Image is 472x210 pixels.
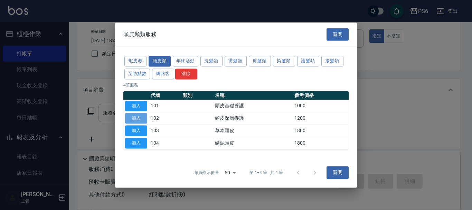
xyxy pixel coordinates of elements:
button: 關閉 [327,166,349,179]
td: 1800 [293,137,349,149]
button: 清除 [175,69,197,79]
span: 頭皮類類服務 [123,31,157,38]
button: 加入 [125,101,147,111]
td: 104 [149,137,181,149]
button: 燙髮類 [225,56,247,66]
th: 參考價格 [293,91,349,100]
p: 每頁顯示數量 [194,170,219,176]
button: 加入 [125,138,147,148]
td: 1800 [293,125,349,137]
button: 互助點數 [124,69,150,79]
div: 50 [222,163,238,182]
td: 草本頭皮 [213,125,293,137]
button: 洗髮類 [200,56,223,66]
td: 102 [149,112,181,125]
button: 關閉 [327,28,349,41]
button: 護髮類 [297,56,319,66]
button: 網路客 [152,69,174,79]
td: 101 [149,100,181,112]
td: 礦泥頭皮 [213,137,293,149]
button: 頭皮類 [149,56,171,66]
td: 103 [149,125,181,137]
td: 頭皮基礎養護 [213,100,293,112]
p: 4 筆服務 [123,82,349,88]
th: 類別 [181,91,213,100]
td: 1000 [293,100,349,112]
button: 接髮類 [321,56,343,66]
button: 加入 [125,125,147,136]
button: 染髮類 [273,56,295,66]
th: 代號 [149,91,181,100]
td: 頭皮深層養護 [213,112,293,125]
button: 加入 [125,113,147,124]
button: 年終活動 [173,56,198,66]
button: 蝦皮券 [124,56,147,66]
p: 第 1–4 筆 共 4 筆 [249,170,283,176]
th: 名稱 [213,91,293,100]
button: 剪髮類 [249,56,271,66]
td: 1200 [293,112,349,125]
